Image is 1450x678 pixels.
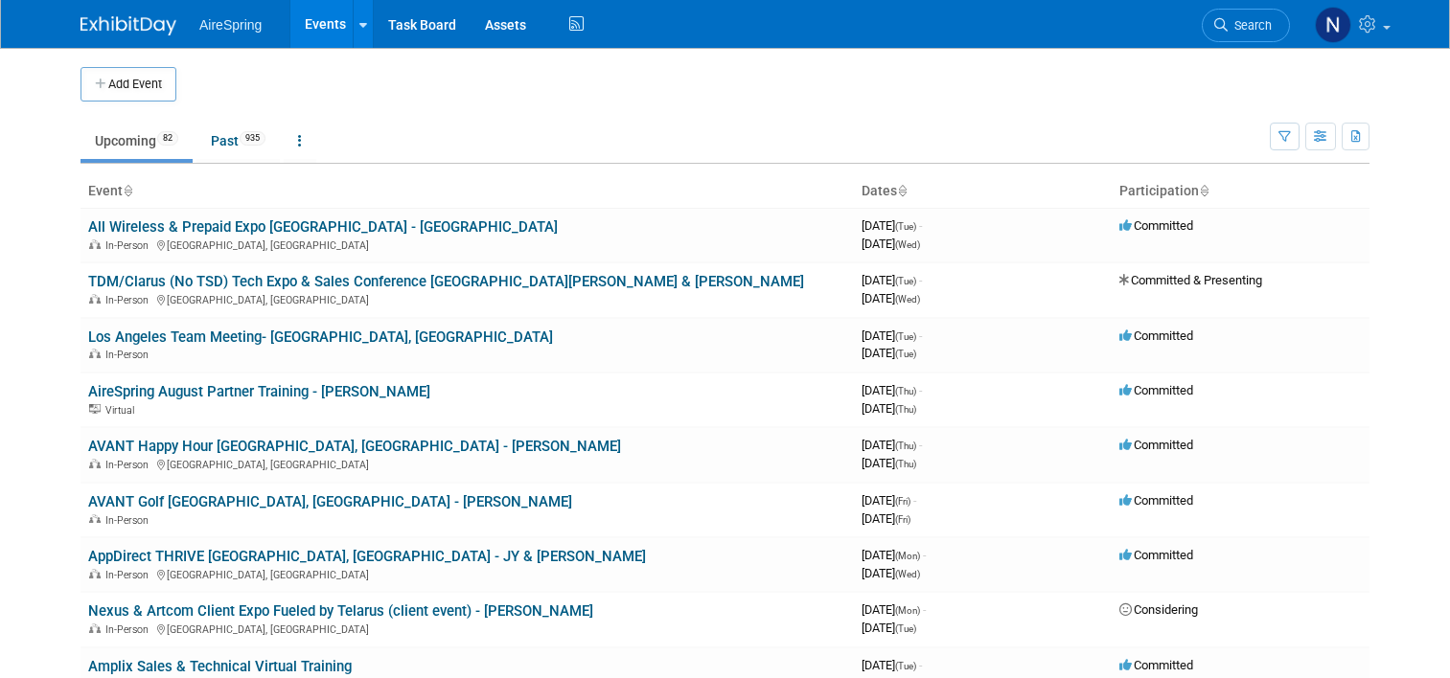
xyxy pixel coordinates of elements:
[895,331,916,342] span: (Tue)
[862,291,920,305] span: [DATE]
[89,514,101,524] img: In-Person Event
[919,658,922,672] span: -
[919,328,922,343] span: -
[895,239,920,250] span: (Wed)
[88,602,593,620] a: Nexus & Artcom Client Expo Fueled by Telarus (client event) - [PERSON_NAME]
[862,273,922,287] span: [DATE]
[89,459,101,468] img: In-Person Event
[81,16,176,35] img: ExhibitDay
[88,566,846,581] div: [GEOGRAPHIC_DATA], [GEOGRAPHIC_DATA]
[862,438,922,452] span: [DATE]
[105,239,154,252] span: In-Person
[157,131,178,146] span: 82
[854,175,1112,208] th: Dates
[88,273,804,290] a: TDM/Clarus (No TSD) Tech Expo & Sales Conference [GEOGRAPHIC_DATA][PERSON_NAME] & [PERSON_NAME]
[862,493,916,508] span: [DATE]
[895,221,916,232] span: (Tue)
[862,401,916,416] span: [DATE]
[895,276,916,286] span: (Tue)
[89,404,101,414] img: Virtual Event
[88,218,558,236] a: All Wireless & Prepaid Expo [GEOGRAPHIC_DATA] - [GEOGRAPHIC_DATA]
[862,511,910,526] span: [DATE]
[1202,9,1290,42] a: Search
[919,438,922,452] span: -
[919,383,922,397] span: -
[862,383,922,397] span: [DATE]
[895,623,916,634] span: (Tue)
[1119,383,1193,397] span: Committed
[1228,18,1272,33] span: Search
[1119,328,1193,343] span: Committed
[895,349,916,359] span: (Tue)
[862,602,926,617] span: [DATE]
[105,294,154,306] span: In-Person
[919,273,922,287] span: -
[895,551,920,561] span: (Mon)
[199,17,262,33] span: AireSpring
[1119,438,1193,452] span: Committed
[1119,493,1193,508] span: Committed
[895,459,916,469] span: (Thu)
[895,441,916,451] span: (Thu)
[88,493,572,510] a: AVANT Golf [GEOGRAPHIC_DATA], [GEOGRAPHIC_DATA] - [PERSON_NAME]
[895,404,916,415] span: (Thu)
[895,294,920,305] span: (Wed)
[919,218,922,233] span: -
[88,237,846,252] div: [GEOGRAPHIC_DATA], [GEOGRAPHIC_DATA]
[895,496,910,507] span: (Fri)
[105,349,154,361] span: In-Person
[89,294,101,304] img: In-Person Event
[895,661,916,671] span: (Tue)
[81,123,193,159] a: Upcoming82
[1119,658,1193,672] span: Committed
[81,175,854,208] th: Event
[196,123,280,159] a: Past935
[862,621,916,635] span: [DATE]
[88,383,430,400] a: AireSpring August Partner Training - [PERSON_NAME]
[1119,548,1193,562] span: Committed
[88,328,553,346] a: Los Angeles Team Meeting- [GEOGRAPHIC_DATA], [GEOGRAPHIC_DATA]
[89,239,101,249] img: In-Person Event
[862,456,916,470] span: [DATE]
[88,291,846,306] div: [GEOGRAPHIC_DATA], [GEOGRAPHIC_DATA]
[913,493,916,508] span: -
[105,459,154,471] span: In-Person
[897,183,907,198] a: Sort by Start Date
[89,569,101,578] img: In-Person Event
[88,621,846,636] div: [GEOGRAPHIC_DATA], [GEOGRAPHIC_DATA]
[88,438,621,455] a: AVANT Happy Hour [GEOGRAPHIC_DATA], [GEOGRAPHIC_DATA] - [PERSON_NAME]
[895,386,916,396] span: (Thu)
[1119,218,1193,233] span: Committed
[1315,7,1351,43] img: Natalie Pyron
[1119,273,1262,287] span: Committed & Presenting
[862,548,926,562] span: [DATE]
[88,456,846,471] div: [GEOGRAPHIC_DATA], [GEOGRAPHIC_DATA]
[89,349,101,358] img: In-Person Event
[862,658,922,672] span: [DATE]
[105,623,154,636] span: In-Person
[105,404,140,417] span: Virtual
[1199,183,1208,198] a: Sort by Participation Type
[895,569,920,579] span: (Wed)
[89,623,101,633] img: In-Person Event
[240,131,265,146] span: 935
[123,183,132,198] a: Sort by Event Name
[88,548,646,565] a: AppDirect THRIVE [GEOGRAPHIC_DATA], [GEOGRAPHIC_DATA] - JY & [PERSON_NAME]
[862,346,916,360] span: [DATE]
[1119,602,1198,617] span: Considering
[105,514,154,527] span: In-Person
[88,658,352,675] a: Amplix Sales & Technical Virtual Training
[862,566,920,580] span: [DATE]
[895,514,910,525] span: (Fri)
[862,218,922,233] span: [DATE]
[923,548,926,562] span: -
[862,237,920,251] span: [DATE]
[81,67,176,102] button: Add Event
[923,602,926,617] span: -
[105,569,154,581] span: In-Person
[862,328,922,343] span: [DATE]
[895,605,920,616] span: (Mon)
[1112,175,1369,208] th: Participation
